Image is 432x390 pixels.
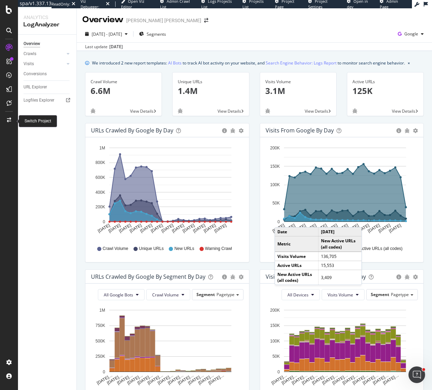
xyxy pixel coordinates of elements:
[275,227,318,236] td: Date
[85,59,424,67] div: info banner
[230,128,235,133] div: bug
[391,292,409,297] span: Pagetype
[25,118,51,124] div: Switch Project
[405,275,410,279] div: bug
[305,108,328,114] span: View Details
[178,109,183,113] div: bug
[178,79,243,85] div: Unique URLs
[396,128,401,133] div: circle-info
[270,164,279,169] text: 150K
[91,85,156,97] p: 6.6M
[272,201,279,206] text: 50K
[395,28,426,40] button: Google
[266,127,334,134] div: Visits from Google by day
[91,79,156,85] div: Crawl Volume
[82,14,123,26] div: Overview
[282,289,320,300] button: All Devices
[130,108,154,114] span: View Details
[266,59,337,67] a: Search Engine Behavior: Logs Report
[103,246,128,252] span: Crawl Volume
[147,31,166,37] span: Segments
[371,292,389,297] span: Segment
[91,109,95,113] div: bug
[24,50,36,58] div: Crawls
[406,58,412,68] button: close banner
[270,339,279,344] text: 100K
[103,219,105,224] text: 0
[287,292,309,298] span: All Devices
[318,227,361,236] td: [DATE]
[352,85,418,97] p: 125K
[24,60,34,68] div: Visits
[95,354,105,359] text: 250K
[239,128,243,133] div: gear
[392,108,415,114] span: View Details
[95,190,105,195] text: 400K
[265,85,331,97] p: 3.1M
[266,143,418,239] svg: A chart.
[171,223,185,234] text: [DATE]
[266,306,418,386] div: A chart.
[218,108,241,114] span: View Details
[350,246,402,252] span: New Active URLs (all codes)
[275,270,318,285] td: New Active URLs (all codes)
[152,292,179,298] span: Crawl Volume
[356,223,370,234] text: [DATE]
[95,339,105,344] text: 500K
[213,223,227,234] text: [DATE]
[270,146,279,150] text: 200K
[24,70,47,78] div: Conversions
[95,175,105,180] text: 600K
[109,44,123,50] div: [DATE]
[270,323,279,328] text: 150K
[24,97,54,104] div: Logfiles Explorer
[405,128,410,133] div: bug
[139,223,153,234] text: [DATE]
[377,223,391,234] text: [DATE]
[205,246,232,252] span: Warning Crawl
[277,370,280,374] text: 0
[118,223,132,234] text: [DATE]
[91,306,243,386] svg: A chart.
[217,292,235,297] span: Pagetype
[24,50,65,58] a: Crawls
[182,223,195,234] text: [DATE]
[270,308,279,313] text: 200K
[204,18,208,23] div: arrow-right-arrow-left
[91,143,243,239] svg: A chart.
[97,223,111,234] text: [DATE]
[192,223,206,234] text: [DATE]
[91,273,205,280] div: URLs Crawled by Google By Segment By Day
[24,97,72,104] a: Logfiles Explorer
[352,109,357,113] div: bug
[98,289,145,300] button: All Google Bots
[352,79,418,85] div: Active URLs
[203,223,217,234] text: [DATE]
[413,128,418,133] div: gear
[104,292,133,298] span: All Google Bots
[139,246,164,252] span: Unique URLs
[91,127,173,134] div: URLs Crawled by Google by day
[404,31,418,37] span: Google
[174,246,194,252] span: New URLs
[24,84,47,91] div: URL Explorer
[265,79,331,85] div: Visits Volume
[129,223,143,234] text: [DATE]
[150,223,164,234] text: [DATE]
[24,14,71,21] div: Analytics
[275,236,318,252] td: Metric
[275,261,318,270] td: Active URLs
[24,70,72,78] a: Conversions
[318,252,361,261] td: 136,705
[95,205,105,209] text: 200K
[24,40,72,47] a: Overview
[24,40,40,47] div: Overview
[222,128,227,133] div: circle-info
[178,85,243,97] p: 1.4M
[230,275,235,279] div: bug
[322,289,365,300] button: Visits Volume
[277,219,280,224] text: 0
[239,275,243,279] div: gear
